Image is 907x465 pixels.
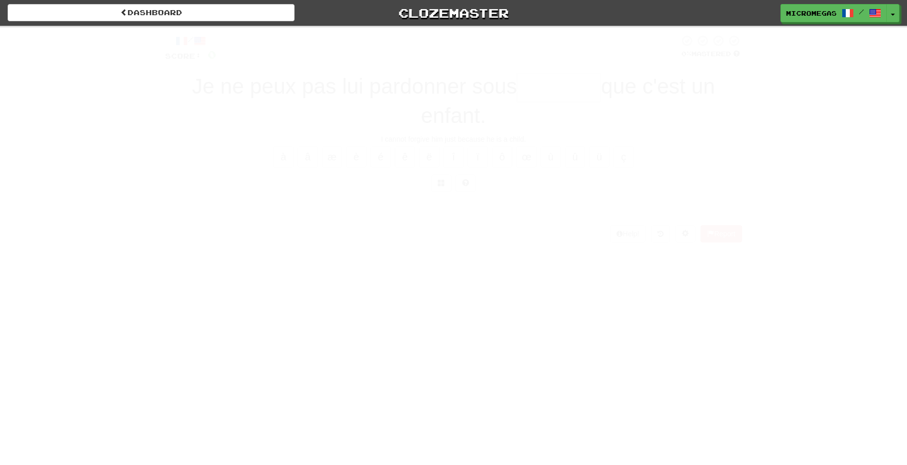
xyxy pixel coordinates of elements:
span: microMEGAS [786,9,837,18]
span: 0 [208,48,216,61]
button: â [298,146,318,167]
span: 0 % [681,50,691,58]
div: Mastered [679,50,742,59]
span: 0 [493,27,502,39]
button: ù [541,146,561,167]
button: è [346,146,366,167]
span: 10 [673,27,690,39]
a: Clozemaster [310,4,597,22]
button: û [565,146,585,167]
button: œ [516,146,537,167]
button: Submit [422,197,485,220]
button: ü [589,146,609,167]
a: microMEGAS / [780,4,887,22]
button: Round history (alt+y) [651,225,670,242]
span: / [859,8,864,15]
button: Report [700,225,742,242]
button: ë [419,146,439,167]
span: Je ne peux pas lui pardonner sous [192,74,517,98]
button: é [370,146,391,167]
button: æ [322,146,342,167]
div: I cannot forgive him just because he is a child. [165,134,742,144]
button: î [443,146,464,167]
button: Help! [610,225,646,242]
button: ô [492,146,512,167]
div: / [165,34,216,47]
button: ç [613,146,634,167]
span: 0 [286,27,295,39]
button: ê [395,146,415,167]
button: ï [468,146,488,167]
span: Score: [165,52,201,60]
button: Single letter hint - you only get 1 per sentence and score half the points! alt+h [456,175,476,192]
a: Dashboard [8,4,295,21]
button: Switch sentence to multiple choice alt+p [431,175,451,192]
button: à [273,146,294,167]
